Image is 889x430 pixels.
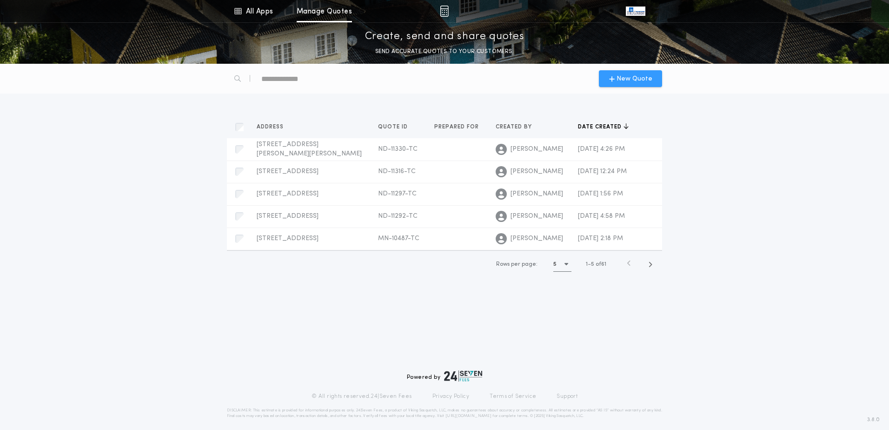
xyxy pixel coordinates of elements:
span: Quote ID [378,123,410,131]
span: [STREET_ADDRESS][PERSON_NAME][PERSON_NAME] [257,141,362,157]
span: 1 [586,262,588,267]
button: New Quote [599,70,662,87]
span: [DATE] 2:18 PM [578,235,623,242]
span: [DATE] 1:56 PM [578,190,623,197]
span: Prepared for [434,123,481,131]
span: [DATE] 4:58 PM [578,213,625,220]
span: [STREET_ADDRESS] [257,190,318,197]
button: 5 [553,257,571,272]
span: [STREET_ADDRESS] [257,168,318,175]
span: of 61 [596,260,606,269]
span: [PERSON_NAME] [511,167,563,176]
span: [STREET_ADDRESS] [257,235,318,242]
span: Created by [496,123,534,131]
p: Create, send and share quotes [365,29,524,44]
p: © All rights reserved. 24|Seven Fees [312,393,412,400]
span: [PERSON_NAME] [511,189,563,199]
a: Support [557,393,577,400]
button: Created by [496,122,539,132]
span: Address [257,123,285,131]
span: [DATE] 4:26 PM [578,146,625,153]
img: logo [444,370,482,382]
a: Privacy Policy [432,393,470,400]
p: SEND ACCURATE QUOTES TO YOUR CUSTOMERS. [375,47,514,56]
span: [STREET_ADDRESS] [257,213,318,220]
a: [URL][DOMAIN_NAME] [445,414,491,418]
span: 3.8.0 [867,416,880,424]
span: 5 [591,262,594,267]
span: ND-11297-TC [378,190,417,197]
span: [PERSON_NAME] [511,212,563,221]
button: Address [257,122,291,132]
span: Date created [578,123,624,131]
button: Quote ID [378,122,415,132]
h1: 5 [553,260,557,269]
span: ND-11316-TC [378,168,416,175]
p: DISCLAIMER: This estimate is provided for informational purposes only. 24|Seven Fees, a product o... [227,408,662,419]
button: Date created [578,122,629,132]
img: vs-icon [626,7,645,16]
span: New Quote [617,74,652,84]
div: Powered by [407,370,482,382]
img: img [440,6,449,17]
span: MN-10487-TC [378,235,419,242]
span: [PERSON_NAME] [511,234,563,243]
span: ND-11330-TC [378,146,418,153]
span: ND-11292-TC [378,213,418,220]
span: [DATE] 12:24 PM [578,168,627,175]
span: [PERSON_NAME] [511,145,563,154]
a: Terms of Service [490,393,536,400]
span: Rows per page: [496,262,537,267]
